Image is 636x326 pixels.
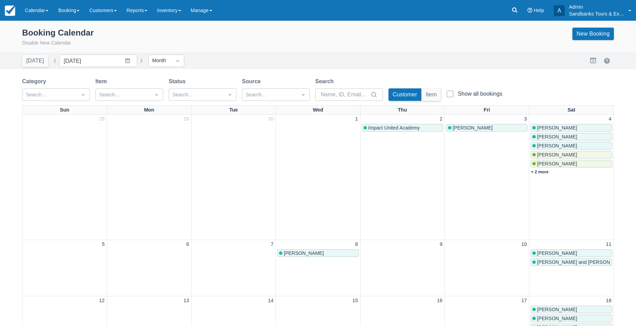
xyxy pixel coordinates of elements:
[182,297,190,305] a: 13
[354,115,359,123] a: 1
[351,297,359,305] a: 15
[605,241,613,248] a: 11
[453,125,493,131] span: [PERSON_NAME]
[520,297,528,305] a: 17
[269,241,275,248] a: 7
[537,125,577,131] span: [PERSON_NAME]
[174,57,181,64] span: Dropdown icon
[311,106,325,115] a: Wed
[531,306,612,313] a: [PERSON_NAME]
[422,88,441,101] button: Item
[153,91,160,98] span: Dropdown icon
[95,77,110,86] label: Item
[438,241,444,248] a: 9
[531,151,612,159] a: [PERSON_NAME]
[531,124,612,132] a: [PERSON_NAME]
[228,106,239,115] a: Tue
[389,88,421,101] button: Customer
[531,160,612,167] a: [PERSON_NAME]
[531,249,612,257] a: [PERSON_NAME]
[98,297,106,305] a: 12
[277,249,358,257] a: [PERSON_NAME]
[22,39,71,47] button: Disable New Calendar
[537,152,577,157] span: [PERSON_NAME]
[458,90,502,97] div: Show all bookings
[605,297,613,305] a: 18
[362,124,443,132] a: Impact United Academy
[185,241,190,248] a: 6
[569,3,624,10] p: Admin
[531,315,612,322] a: [PERSON_NAME]
[566,106,577,115] a: Sat
[22,77,49,86] label: Category
[607,115,613,123] a: 4
[143,106,156,115] a: Mon
[534,8,544,13] span: Help
[537,259,628,265] span: [PERSON_NAME] and [PERSON_NAME]
[396,106,408,115] a: Thu
[300,91,307,98] span: Dropdown icon
[101,241,106,248] a: 5
[531,142,612,150] a: [PERSON_NAME]
[169,77,188,86] label: Status
[520,241,528,248] a: 10
[527,8,532,13] i: Help
[482,106,491,115] a: Fri
[321,88,369,101] input: Name, ID, Email...
[284,250,324,256] span: [PERSON_NAME]
[569,10,624,17] p: Sandbanks Tours & Experiences
[537,134,577,140] span: [PERSON_NAME]
[523,115,528,123] a: 3
[537,250,577,256] span: [PERSON_NAME]
[572,28,614,40] a: New Booking
[80,91,87,98] span: Dropdown icon
[242,77,263,86] label: Source
[436,297,444,305] a: 16
[438,115,444,123] a: 2
[22,55,48,67] button: [DATE]
[315,77,336,86] label: Search
[537,316,577,321] span: [PERSON_NAME]
[537,161,577,166] span: [PERSON_NAME]
[266,297,275,305] a: 14
[554,5,565,16] div: A
[446,124,527,132] a: [PERSON_NAME]
[182,115,190,123] a: 29
[531,258,612,266] a: [PERSON_NAME] and [PERSON_NAME]
[152,57,168,65] div: Month
[59,55,137,67] input: Date
[537,307,577,312] span: [PERSON_NAME]
[266,115,275,123] a: 30
[22,28,94,38] div: Booking Calendar
[58,106,71,115] a: Sun
[226,91,233,98] span: Dropdown icon
[5,6,15,16] img: checkfront-main-nav-mini-logo.png
[98,115,106,123] a: 28
[354,241,359,248] a: 8
[537,143,577,148] span: [PERSON_NAME]
[368,125,420,131] span: Impact United Academy
[531,170,549,174] a: + 2 more
[531,133,612,141] a: [PERSON_NAME]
